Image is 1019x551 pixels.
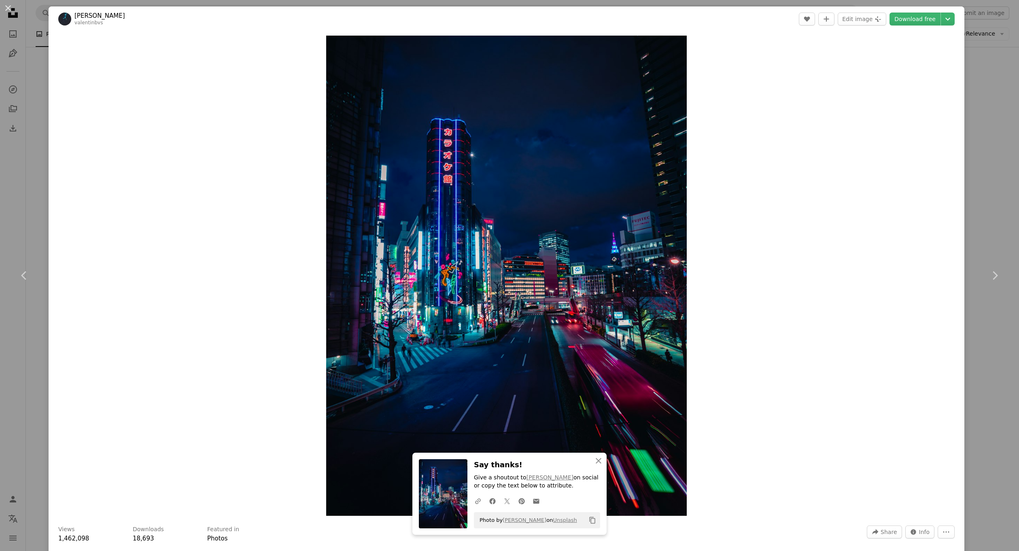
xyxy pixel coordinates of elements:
[818,13,834,25] button: Add to Collection
[867,526,902,538] button: Share this image
[74,20,103,25] a: valentinbvs
[890,13,940,25] a: Download free
[553,517,577,523] a: Unsplash
[207,535,228,542] a: Photos
[74,12,125,20] a: [PERSON_NAME]
[326,36,686,516] button: Zoom in on this image
[941,13,955,25] button: Choose download size
[919,526,930,538] span: Info
[586,513,599,527] button: Copy to clipboard
[133,535,154,542] span: 18,693
[474,474,600,490] p: Give a shoutout to on social or copy the text below to attribute.
[58,13,71,25] img: Go to Valentin BEAUVAIS's profile
[207,526,239,534] h3: Featured in
[58,535,89,542] span: 1,462,098
[529,493,543,509] a: Share over email
[970,237,1019,314] a: Next
[503,517,546,523] a: [PERSON_NAME]
[838,13,886,25] button: Edit image
[799,13,815,25] button: Like
[905,526,935,538] button: Stats about this image
[485,493,500,509] a: Share on Facebook
[881,526,897,538] span: Share
[476,514,577,527] span: Photo by on
[133,526,164,534] h3: Downloads
[500,493,514,509] a: Share on Twitter
[474,459,600,471] h3: Say thanks!
[58,526,75,534] h3: Views
[526,475,573,481] a: [PERSON_NAME]
[326,36,686,516] img: cars on road near high rise buildings during night time
[938,526,955,538] button: More Actions
[514,493,529,509] a: Share on Pinterest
